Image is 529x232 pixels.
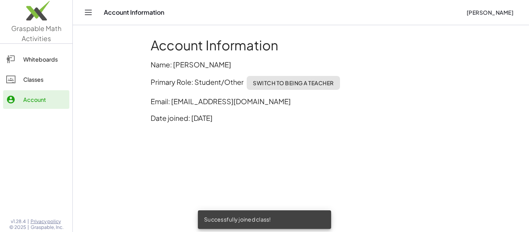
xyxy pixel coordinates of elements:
span: v1.28.4 [11,218,26,225]
span: | [27,224,29,230]
span: Graspable, Inc. [31,224,64,230]
span: Graspable Math Activities [11,24,62,43]
p: Email: [EMAIL_ADDRESS][DOMAIN_NAME] [151,96,451,107]
div: Successfully joined class! [198,210,331,229]
span: | [27,218,29,225]
div: Classes [23,75,66,84]
span: Switch to being a Teacher [253,79,334,86]
div: Account [23,95,66,104]
a: Account [3,90,69,109]
div: Whiteboards [23,55,66,64]
button: Toggle navigation [82,6,94,19]
a: Whiteboards [3,50,69,69]
p: Date joined: [DATE] [151,113,451,123]
p: Primary Role: Student/Other [151,76,451,90]
button: [PERSON_NAME] [460,5,520,19]
h1: Account Information [151,38,451,53]
span: [PERSON_NAME] [466,9,514,16]
a: Privacy policy [31,218,64,225]
p: Name: [PERSON_NAME] [151,59,451,70]
span: © 2025 [9,224,26,230]
button: Switch to being a Teacher [247,76,340,90]
a: Classes [3,70,69,89]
